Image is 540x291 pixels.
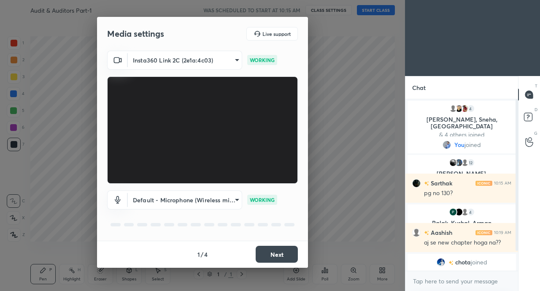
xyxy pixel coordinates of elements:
p: [PERSON_NAME], [PERSON_NAME], Ayeshka [413,170,511,184]
div: Insta360 Link 2C (2e1a:4c03) [128,51,242,70]
h4: 4 [204,250,208,259]
img: 78d276a1fe3145d5acf4ec177bd2800b.39264937_3 [449,208,457,216]
span: chota [455,259,471,266]
img: no-rating-badge.077c3623.svg [448,261,454,265]
div: 4 [467,208,475,216]
div: Insta360 Link 2C (2e1a:4c03) [128,190,242,209]
img: b1d1b00bf670439697c1c64d2328125e.jpg [437,258,445,267]
h5: Live support [262,31,291,36]
img: 981c3d78cc69435fbb46153ab4220aa1.jpg [449,158,457,167]
h6: Sarthak [429,179,452,188]
h2: Media settings [107,28,164,39]
h4: / [201,250,203,259]
img: iconic-light.a09c19a4.png [475,181,492,186]
img: no-rating-badge.077c3623.svg [424,231,429,235]
div: 12 [467,158,475,167]
p: T [535,83,537,89]
img: 614ba35ab8e04416865eec39fb9d50ea.jpg [455,158,463,167]
div: pg no 130? [424,189,511,198]
img: 5a270568c3c64797abd277386626bc37.jpg [443,141,451,149]
div: 10:19 AM [494,230,511,235]
p: D [535,106,537,113]
div: aj se new chapter hoga na?? [424,239,511,247]
span: joined [471,259,487,266]
img: default.png [449,104,457,113]
img: default.png [461,208,469,216]
div: 4 [467,104,475,113]
div: grid [405,99,518,271]
span: joined [464,141,481,148]
img: fed050bd1c774118bd392d138043e64e.jpg [412,179,421,188]
p: Palak, Kushal, Arman [413,220,511,226]
img: default.png [461,158,469,167]
img: 62926b773acf452eba01c796c3415993.jpg [455,208,463,216]
img: no-rating-badge.077c3623.svg [424,181,429,186]
p: WORKING [250,56,275,64]
p: Chat [405,76,432,99]
p: WORKING [250,196,275,204]
img: iconic-light.a09c19a4.png [475,230,492,235]
span: You [454,141,464,148]
img: 24d7a7b6214b4473be8a73a3b2981ca6.jpg [455,104,463,113]
img: 562e74c712064ef1b7085d4649ad5a86.jpg [461,104,469,113]
button: Next [256,246,298,263]
p: [PERSON_NAME], Sneha, [GEOGRAPHIC_DATA] [413,116,511,130]
div: 10:15 AM [494,181,511,186]
p: & 4 others joined [413,131,511,138]
h4: 1 [197,250,200,259]
img: default.png [412,228,421,237]
p: G [534,130,537,136]
h6: Aashish [429,228,452,237]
